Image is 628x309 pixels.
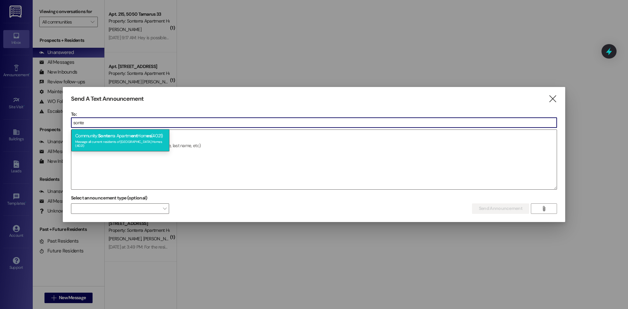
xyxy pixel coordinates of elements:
p: To: [71,111,557,117]
span: Send Announcement [479,205,522,212]
input: Type to select the units, buildings, or communities you want to message. (e.g. 'Unit 1A', 'Buildi... [71,118,557,128]
label: Select announcement type (optional) [71,193,148,203]
div: Message all current residents of [GEOGRAPHIC_DATA] Homes (4021) [75,138,166,147]
h3: Send A Text Announcement [71,95,144,103]
i:  [548,95,557,102]
button: Send Announcement [472,203,529,214]
div: Community: rra Apartm Hom (4021) [71,129,169,151]
span: Sonte [98,133,110,139]
span: es [147,133,151,139]
span: ent [131,133,138,139]
i:  [541,206,546,211]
